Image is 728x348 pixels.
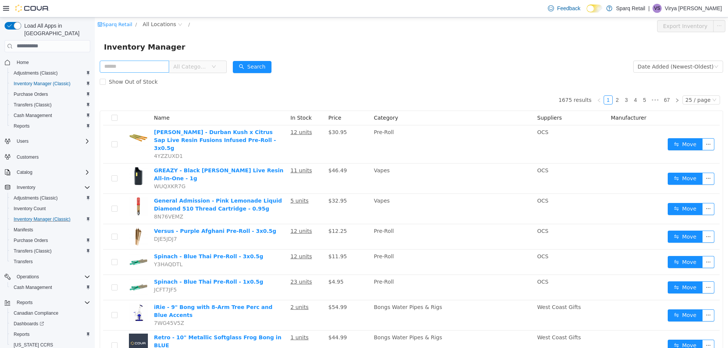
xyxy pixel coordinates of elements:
span: Category [279,97,303,103]
span: Adjustments (Classic) [14,195,58,201]
span: Inventory Manager (Classic) [11,79,90,88]
a: Reports [11,330,33,339]
span: Adjustments (Classic) [11,69,90,78]
a: Dashboards [8,318,93,329]
button: icon: swapMove [573,186,608,198]
span: Home [14,58,90,67]
span: West Coast Gifts [442,287,486,293]
li: 3 [527,78,536,87]
span: $44.99 [234,317,252,323]
u: 12 units [196,112,217,118]
span: OCS [442,112,454,118]
a: Home [14,58,32,67]
span: Reports [14,123,30,129]
span: 7WG45V5Z [59,303,89,309]
a: icon: shopSparq Retail [3,4,38,10]
span: Inventory Manager (Classic) [11,215,90,224]
li: 5 [545,78,554,87]
span: Cash Management [11,283,90,292]
a: Manifests [11,225,36,234]
a: Adjustments (Classic) [11,69,61,78]
li: Next Page [578,78,587,87]
button: Customers [2,151,93,162]
span: Home [17,59,29,66]
span: Transfers [14,259,33,265]
span: $54.99 [234,287,252,293]
span: Catalog [17,169,32,175]
button: Catalog [14,168,35,177]
i: icon: down [617,80,622,86]
li: 1 [509,78,518,87]
button: icon: ellipsis [607,186,620,198]
a: Adjustments (Classic) [11,194,61,203]
img: Spinach - Blue Thai Pre-Roll - 3x0.5g hero shot [34,235,53,254]
a: Dashboards [11,319,47,328]
a: Canadian Compliance [11,309,61,318]
p: | [648,4,650,13]
button: Reports [8,121,93,131]
span: Load All Apps in [GEOGRAPHIC_DATA] [21,22,90,37]
td: Pre-Roll [276,232,439,257]
a: Transfers [11,257,36,266]
td: Pre-Roll [276,257,439,283]
span: Purchase Orders [14,91,48,97]
span: Transfers (Classic) [14,248,52,254]
p: Sparq Retail [616,4,645,13]
u: 5 units [196,180,214,186]
a: Cash Management [11,111,55,120]
span: $12.25 [234,211,252,217]
a: Transfers (Classic) [11,247,55,256]
button: Users [2,136,93,147]
span: OCS [442,211,454,217]
span: Purchase Orders [11,90,90,99]
u: 2 units [196,287,214,293]
button: icon: ellipsis [607,121,620,133]
span: Reports [14,298,90,307]
span: $4.95 [234,261,249,267]
button: icon: searchSearch [138,44,177,56]
span: Cash Management [14,112,52,119]
li: 4 [536,78,545,87]
span: [US_STATE] CCRS [14,342,53,348]
span: OCS [442,180,454,186]
a: Retro - 10" Metallic Softglass Frog Bong in BLUE [59,317,187,331]
span: $11.95 [234,236,252,242]
button: Inventory [14,183,38,192]
button: Inventory [2,182,93,193]
span: Show Out of Stock [11,61,66,67]
a: Purchase Orders [11,90,51,99]
u: 1 units [196,317,214,323]
span: Inventory Manager (Classic) [14,81,71,87]
img: iRie - 9" Bong with 8-Arm Tree Perc and Blue Accents hero shot [34,286,53,305]
button: Purchase Orders [8,89,93,100]
span: Canadian Compliance [14,310,58,316]
button: Catalog [2,167,93,178]
a: [PERSON_NAME] - Durban Kush x Citrus Sap Live Resin Fusions Infused Pre-Roll - 3x0.5g [59,112,181,134]
span: Y3HAQDTL [59,244,88,250]
button: Reports [14,298,36,307]
span: Inventory [14,183,90,192]
img: Cova [15,5,49,12]
button: icon: ellipsis [607,239,620,251]
span: In Stock [196,97,217,103]
span: Transfers (Classic) [11,100,90,109]
td: Bongs Water Pipes & Rigs [276,283,439,313]
button: Inventory Manager (Classic) [8,78,93,89]
div: Virya Shields [653,4,662,13]
span: Operations [17,274,39,280]
a: Inventory Count [11,204,49,213]
i: icon: shop [3,5,8,9]
button: Transfers (Classic) [8,246,93,256]
a: iRie - 9" Bong with 8-Arm Tree Perc and Blue Accents [59,287,178,301]
span: Manifests [11,225,90,234]
img: Versus - Purple Afghani Pre-Roll - 3x0.5g hero shot [34,210,53,229]
span: Reports [14,331,30,337]
u: 23 units [196,261,217,267]
button: icon: swapMove [573,213,608,225]
span: VS [654,4,660,13]
button: Reports [8,329,93,340]
span: Reports [17,300,33,306]
span: Name [59,97,75,103]
a: Inventory Manager (Classic) [11,215,74,224]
